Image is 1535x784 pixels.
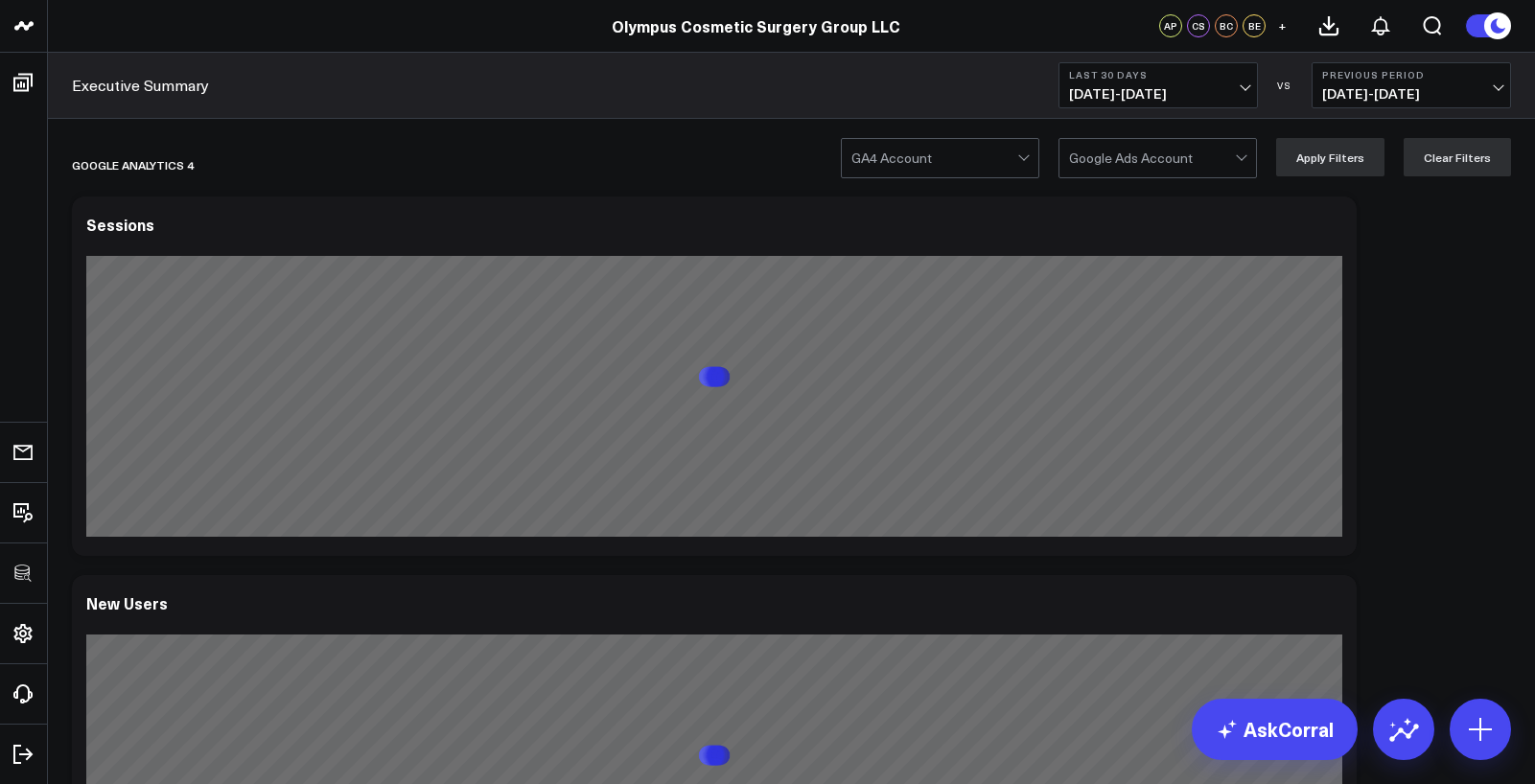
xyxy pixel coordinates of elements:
a: Olympus Cosmetic Surgery Group LLC [612,15,900,36]
button: Clear Filters [1404,138,1511,176]
div: BE [1243,14,1266,37]
button: + [1270,14,1293,37]
b: Last 30 Days [1069,69,1247,81]
div: CS [1187,14,1210,37]
div: AP [1159,14,1182,37]
button: Apply Filters [1276,138,1384,176]
div: GOOGLE ANALYTICS 4 [72,143,194,187]
button: Last 30 Days[DATE]-[DATE] [1058,62,1258,108]
button: Previous Period[DATE]-[DATE] [1312,62,1511,108]
a: Executive Summary [72,75,209,96]
span: + [1278,19,1287,33]
div: VS [1268,80,1302,91]
div: BC [1215,14,1238,37]
b: Previous Period [1322,69,1500,81]
span: [DATE] - [DATE] [1069,86,1247,102]
span: [DATE] - [DATE] [1322,86,1500,102]
div: Sessions [86,214,154,235]
a: AskCorral [1192,699,1358,760]
div: New Users [86,592,168,613]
